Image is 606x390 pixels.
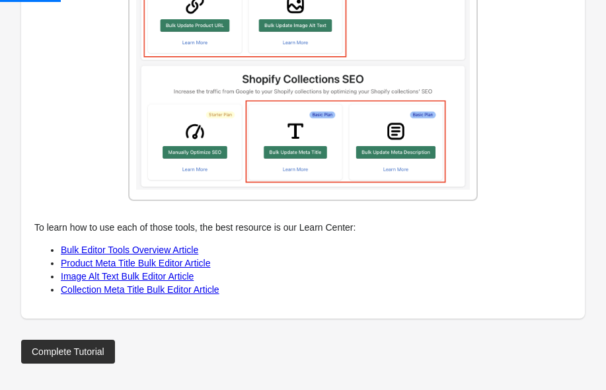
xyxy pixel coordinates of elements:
a: Image Alt Text Bulk Editor Article [61,271,194,282]
div: Complete Tutorial [32,346,104,357]
a: Product Meta Title Bulk Editor Article [61,258,210,268]
a: Bulk Editor Tools Overview Article [61,245,198,255]
a: Complete Tutorial [21,340,115,364]
a: Collection Meta Title Bulk Editor Article [61,284,219,295]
